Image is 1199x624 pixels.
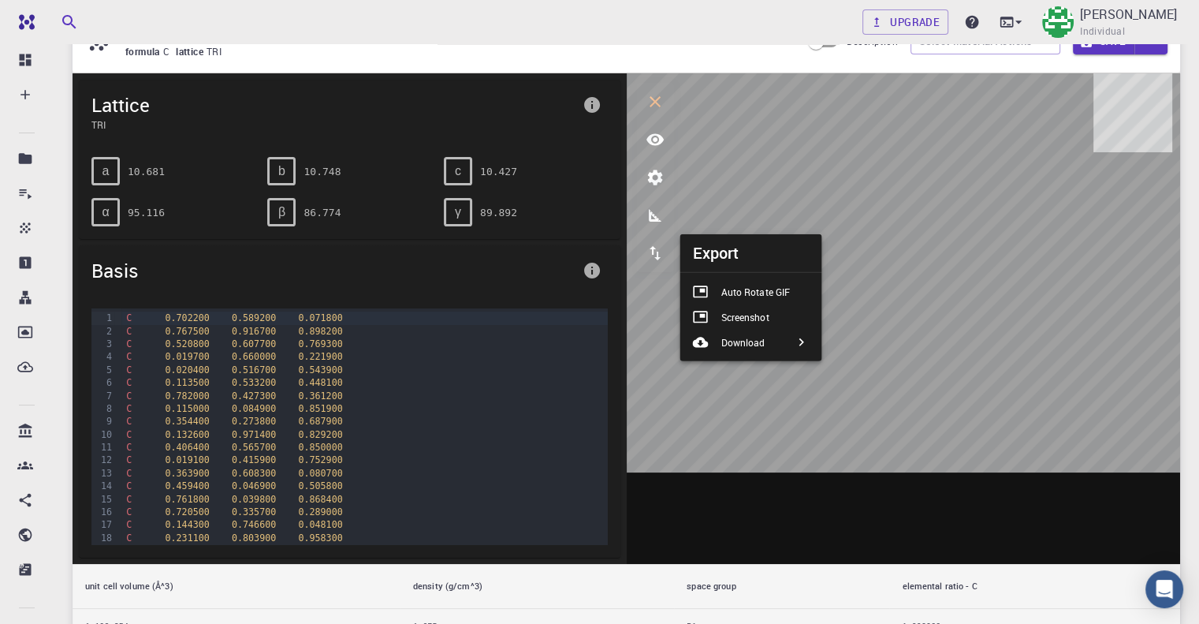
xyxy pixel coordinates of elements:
[91,532,114,544] div: 18
[126,326,132,337] span: C
[232,390,276,402] span: 0.427300
[91,415,114,428] div: 9
[455,205,461,219] span: γ
[298,545,342,556] span: 0.670200
[165,338,209,349] span: 0.520800
[126,377,132,388] span: C
[165,532,209,544] span: 0.231100
[91,402,114,415] div: 8
[126,403,132,414] span: C
[232,442,276,453] span: 0.565700
[278,205,285,219] span: β
[91,325,114,338] div: 2
[91,454,114,466] div: 12
[232,351,276,362] span: 0.660000
[298,377,342,388] span: 0.448100
[298,390,342,402] span: 0.361200
[298,468,342,479] span: 0.080700
[232,377,276,388] span: 0.533200
[126,416,132,427] span: C
[480,199,517,226] pre: 89.892
[232,454,276,465] span: 0.415900
[889,564,1180,609] th: elemental ratio - C
[232,480,276,491] span: 0.046900
[128,199,165,226] pre: 95.116
[91,338,114,350] div: 3
[91,493,114,506] div: 15
[400,564,674,609] th: density (g/cm^3)
[165,519,209,530] span: 0.144300
[91,376,114,389] div: 6
[1080,5,1177,24] p: [PERSON_NAME]
[298,442,342,453] span: 0.850000
[91,312,114,324] div: 1
[126,351,132,362] span: C
[176,45,207,58] span: lattice
[126,442,132,453] span: C
[126,390,132,402] span: C
[91,92,576,118] span: Lattice
[298,532,342,544] span: 0.958300
[91,518,114,531] div: 17
[91,350,114,363] div: 4
[91,480,114,492] div: 14
[232,429,276,440] span: 0.971400
[126,494,132,505] span: C
[298,416,342,427] span: 0.687900
[91,506,114,518] div: 16
[207,45,228,58] span: TRI
[73,564,400,609] th: unit cell volume (Å^3)
[232,338,276,349] span: 0.607700
[721,285,790,299] p: Auto Rotate GIF
[165,403,209,414] span: 0.115000
[165,545,209,556] span: 0.090100
[232,403,276,414] span: 0.084900
[721,335,765,349] p: Download
[232,519,276,530] span: 0.746600
[128,158,165,185] pre: 10.681
[278,164,285,178] span: b
[91,364,114,376] div: 5
[232,326,276,337] span: 0.916700
[298,326,342,337] span: 0.898200
[165,326,209,337] span: 0.767500
[576,89,608,121] button: info
[862,9,948,35] a: Upgrade
[232,506,276,518] span: 0.335700
[298,429,342,440] span: 0.829200
[232,494,276,505] span: 0.039800
[576,255,608,286] button: info
[91,390,114,402] div: 7
[165,506,209,518] span: 0.720500
[13,14,35,30] img: logo
[165,351,209,362] span: 0.019700
[126,480,132,491] span: C
[102,205,109,219] span: α
[165,312,209,323] span: 0.702200
[298,494,342,505] span: 0.868400
[847,35,898,47] span: Description
[232,468,276,479] span: 0.608300
[91,544,114,557] div: 19
[303,158,341,185] pre: 10.748
[298,480,342,491] span: 0.505800
[303,199,341,226] pre: 86.774
[165,468,209,479] span: 0.363900
[165,416,209,427] span: 0.354400
[232,312,276,323] span: 0.589200
[91,428,114,441] div: 10
[163,45,176,58] span: C
[91,118,576,132] span: TRI
[1042,6,1074,38] img: Mary Quenie Velasco
[165,364,209,376] span: 0.020400
[91,258,576,283] span: Basis
[165,442,209,453] span: 0.406400
[298,364,342,376] span: 0.543900
[126,545,132,556] span: C
[165,377,209,388] span: 0.113500
[165,480,209,491] span: 0.459400
[1080,24,1125,39] span: Individual
[232,416,276,427] span: 0.273800
[126,312,132,323] span: C
[721,310,769,324] p: Screenshot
